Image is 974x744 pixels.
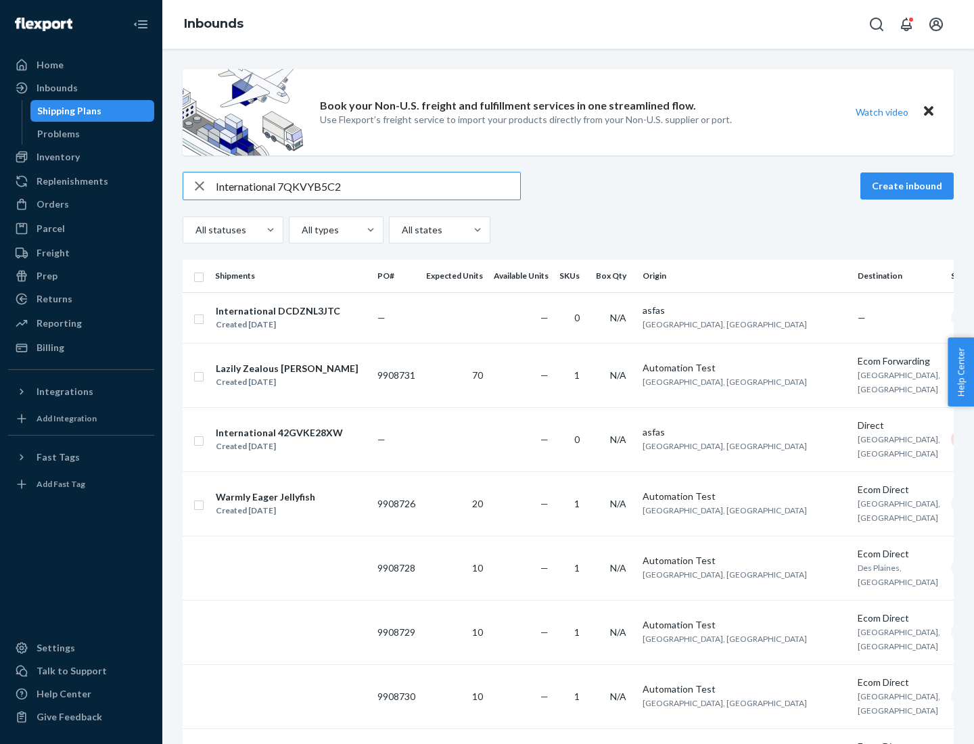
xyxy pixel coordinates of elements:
[216,318,340,331] div: Created [DATE]
[574,562,580,574] span: 1
[574,626,580,638] span: 1
[8,408,154,429] a: Add Integration
[216,490,315,504] div: Warmly Eager Jellyfish
[643,634,807,644] span: [GEOGRAPHIC_DATA], [GEOGRAPHIC_DATA]
[37,175,108,188] div: Replenishments
[858,676,940,689] div: Ecom Direct
[610,434,626,445] span: N/A
[37,385,93,398] div: Integrations
[643,377,807,387] span: [GEOGRAPHIC_DATA], [GEOGRAPHIC_DATA]
[858,611,940,625] div: Ecom Direct
[923,11,950,38] button: Open account menu
[216,375,358,389] div: Created [DATE]
[643,569,807,580] span: [GEOGRAPHIC_DATA], [GEOGRAPHIC_DATA]
[948,338,974,406] button: Help Center
[643,441,807,451] span: [GEOGRAPHIC_DATA], [GEOGRAPHIC_DATA]
[300,223,302,237] input: All types
[8,170,154,192] a: Replenishments
[377,434,386,445] span: —
[8,242,154,264] a: Freight
[30,123,155,145] a: Problems
[540,626,549,638] span: —
[8,683,154,705] a: Help Center
[488,260,554,292] th: Available Units
[216,172,520,200] input: Search inbounds by name, destination, msku...
[320,98,696,114] p: Book your Non-U.S. freight and fulfillment services in one streamlined flow.
[372,260,421,292] th: PO#
[8,77,154,99] a: Inbounds
[858,547,940,561] div: Ecom Direct
[372,471,421,536] td: 9908726
[372,664,421,728] td: 9908730
[540,562,549,574] span: —
[37,246,70,260] div: Freight
[216,304,340,318] div: International DCDZNL3JTC
[37,104,101,118] div: Shipping Plans
[847,102,917,122] button: Watch video
[858,483,940,496] div: Ecom Direct
[37,81,78,95] div: Inbounds
[216,504,315,517] div: Created [DATE]
[37,58,64,72] div: Home
[858,563,938,587] span: Des Plaines, [GEOGRAPHIC_DATA]
[216,426,343,440] div: International 42GVKE28XW
[8,637,154,659] a: Settings
[37,450,80,464] div: Fast Tags
[643,554,847,567] div: Automation Test
[8,146,154,168] a: Inventory
[858,419,940,432] div: Direct
[858,627,940,651] span: [GEOGRAPHIC_DATA], [GEOGRAPHIC_DATA]
[8,312,154,334] a: Reporting
[127,11,154,38] button: Close Navigation
[210,260,372,292] th: Shipments
[574,498,580,509] span: 1
[216,362,358,375] div: Lazily Zealous [PERSON_NAME]
[637,260,852,292] th: Origin
[610,498,626,509] span: N/A
[8,706,154,728] button: Give Feedback
[610,562,626,574] span: N/A
[574,434,580,445] span: 0
[372,343,421,407] td: 9908731
[590,260,637,292] th: Box Qty
[920,102,937,122] button: Close
[472,691,483,702] span: 10
[37,269,57,283] div: Prep
[574,369,580,381] span: 1
[37,687,91,701] div: Help Center
[8,473,154,495] a: Add Fast Tag
[574,691,580,702] span: 1
[194,223,195,237] input: All statuses
[858,691,940,716] span: [GEOGRAPHIC_DATA], [GEOGRAPHIC_DATA]
[37,150,80,164] div: Inventory
[8,193,154,215] a: Orders
[184,16,243,31] a: Inbounds
[8,265,154,287] a: Prep
[8,337,154,358] a: Billing
[643,682,847,696] div: Automation Test
[37,127,80,141] div: Problems
[540,369,549,381] span: —
[643,490,847,503] div: Automation Test
[643,361,847,375] div: Automation Test
[643,698,807,708] span: [GEOGRAPHIC_DATA], [GEOGRAPHIC_DATA]
[472,498,483,509] span: 20
[554,260,590,292] th: SKUs
[8,288,154,310] a: Returns
[574,312,580,323] span: 0
[37,664,107,678] div: Talk to Support
[643,425,847,439] div: asfas
[858,354,940,368] div: Ecom Forwarding
[610,626,626,638] span: N/A
[610,369,626,381] span: N/A
[540,434,549,445] span: —
[472,626,483,638] span: 10
[37,478,85,490] div: Add Fast Tag
[37,641,75,655] div: Settings
[15,18,72,31] img: Flexport logo
[37,317,82,330] div: Reporting
[643,505,807,515] span: [GEOGRAPHIC_DATA], [GEOGRAPHIC_DATA]
[37,197,69,211] div: Orders
[540,312,549,323] span: —
[858,498,940,523] span: [GEOGRAPHIC_DATA], [GEOGRAPHIC_DATA]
